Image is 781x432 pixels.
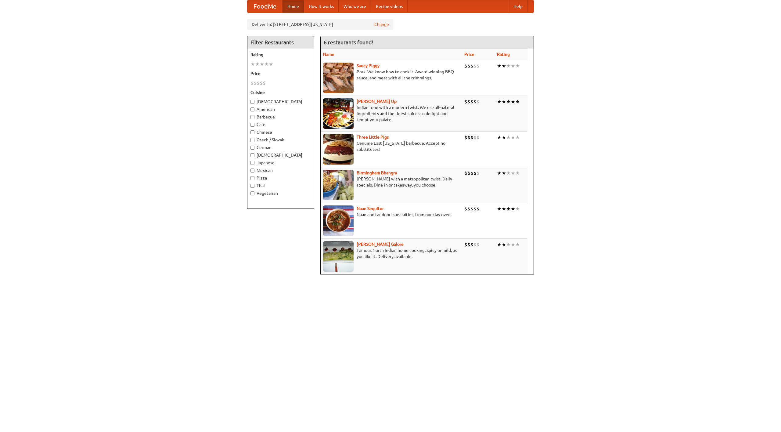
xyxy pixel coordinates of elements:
[515,241,520,248] li: ★
[323,69,459,81] p: Pork. We know how to cook it. Award-winning BBQ sauce, and meat with all the trimmings.
[506,170,511,176] li: ★
[467,241,470,248] li: $
[497,52,510,57] a: Rating
[250,114,311,120] label: Barbecue
[250,184,254,188] input: Thai
[511,205,515,212] li: ★
[247,0,283,13] a: FoodMe
[511,134,515,141] li: ★
[247,36,314,49] h4: Filter Restaurants
[511,98,515,105] li: ★
[515,63,520,69] li: ★
[470,241,473,248] li: $
[464,52,474,57] a: Price
[250,176,254,180] input: Pizza
[323,140,459,152] p: Genuine East [US_STATE] barbecue. Accept no substitutes!
[473,134,477,141] li: $
[502,205,506,212] li: ★
[515,134,520,141] li: ★
[250,61,255,67] li: ★
[250,152,311,158] label: [DEMOGRAPHIC_DATA]
[502,63,506,69] li: ★
[477,170,480,176] li: $
[506,98,511,105] li: ★
[502,170,506,176] li: ★
[263,80,266,86] li: $
[323,63,354,93] img: saucy.jpg
[250,167,311,173] label: Mexican
[470,63,473,69] li: $
[250,80,254,86] li: $
[250,183,311,189] label: Thai
[470,134,473,141] li: $
[497,170,502,176] li: ★
[250,191,254,195] input: Vegetarian
[323,176,459,188] p: [PERSON_NAME] with a metropolitan twist. Daily specials. Dine-in or takeaway, you choose.
[371,0,408,13] a: Recipe videos
[304,0,339,13] a: How it works
[250,169,254,172] input: Mexican
[357,206,384,211] a: Naan Sequitur
[470,170,473,176] li: $
[250,153,254,157] input: [DEMOGRAPHIC_DATA]
[502,134,506,141] li: ★
[477,241,480,248] li: $
[464,241,467,248] li: $
[511,241,515,248] li: ★
[250,107,254,111] input: American
[250,146,254,150] input: German
[250,161,254,165] input: Japanese
[473,241,477,248] li: $
[323,104,459,123] p: Indian food with a modern twist. We use all-natural ingredients and the finest spices to delight ...
[357,63,380,68] b: Saucy Piggy
[473,170,477,176] li: $
[250,138,254,142] input: Czech / Slovak
[357,135,389,140] a: Three Little Pigs
[467,98,470,105] li: $
[250,137,311,143] label: Czech / Slovak
[497,205,502,212] li: ★
[464,63,467,69] li: $
[324,39,373,45] ng-pluralize: 6 restaurants found!
[511,63,515,69] li: ★
[477,205,480,212] li: $
[464,134,467,141] li: $
[357,242,404,247] a: [PERSON_NAME] Galore
[250,130,254,134] input: Chinese
[323,52,334,57] a: Name
[470,205,473,212] li: $
[260,80,263,86] li: $
[323,170,354,200] img: bhangra.jpg
[255,61,260,67] li: ★
[250,123,254,127] input: Cafe
[374,21,389,27] a: Change
[264,61,269,67] li: ★
[260,61,264,67] li: ★
[250,52,311,58] h5: Rating
[515,98,520,105] li: ★
[464,98,467,105] li: $
[464,205,467,212] li: $
[502,241,506,248] li: ★
[250,115,254,119] input: Barbecue
[323,134,354,165] img: littlepigs.jpg
[250,190,311,196] label: Vegetarian
[464,170,467,176] li: $
[323,241,354,272] img: currygalore.jpg
[506,63,511,69] li: ★
[250,100,254,104] input: [DEMOGRAPHIC_DATA]
[247,19,394,30] div: Deliver to: [STREET_ADDRESS][US_STATE]
[250,99,311,105] label: [DEMOGRAPHIC_DATA]
[511,170,515,176] li: ★
[502,98,506,105] li: ★
[357,170,397,175] a: Birmingham Bhangra
[357,99,397,104] a: [PERSON_NAME] Up
[339,0,371,13] a: Who we are
[473,98,477,105] li: $
[506,134,511,141] li: ★
[467,134,470,141] li: $
[470,98,473,105] li: $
